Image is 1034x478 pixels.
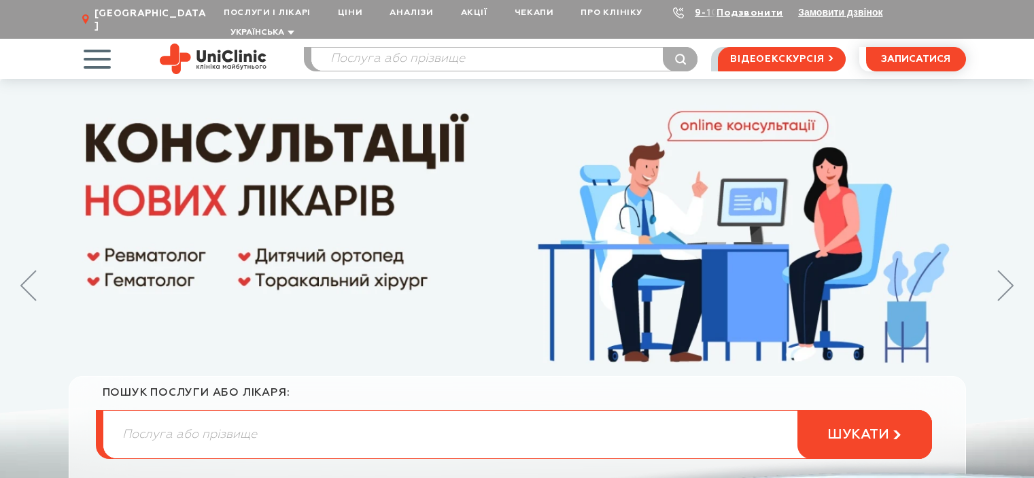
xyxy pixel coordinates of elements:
[94,7,210,32] span: [GEOGRAPHIC_DATA]
[311,48,697,71] input: Послуга або прізвище
[881,54,950,64] span: записатися
[827,426,889,443] span: шукати
[866,47,966,71] button: записатися
[103,411,931,458] input: Послуга або прізвище
[730,48,824,71] span: відеоекскурсія
[160,44,266,74] img: Uniclinic
[797,410,932,459] button: шукати
[103,386,932,410] div: пошук послуги або лікаря:
[718,47,845,71] a: відеоекскурсія
[230,29,284,37] span: Українська
[227,28,294,38] button: Українська
[717,8,783,18] a: Подзвонити
[695,8,725,18] a: 9-103
[798,7,882,18] button: Замовити дзвінок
